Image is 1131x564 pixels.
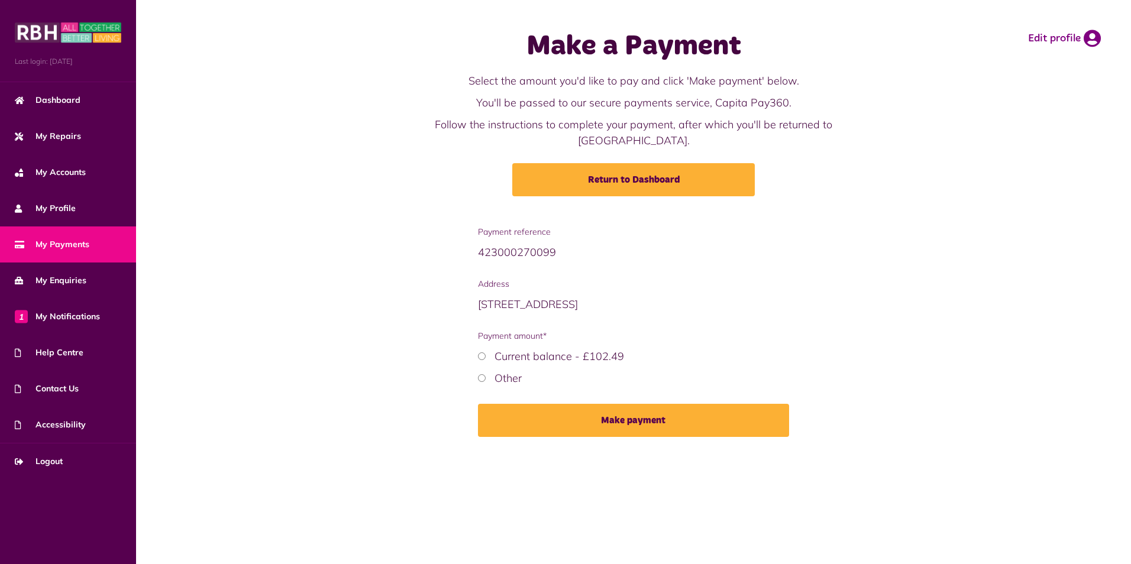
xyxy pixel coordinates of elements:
span: Help Centre [15,346,83,359]
img: MyRBH [15,21,121,44]
span: Payment reference [478,226,790,238]
p: Follow the instructions to complete your payment, after which you'll be returned to [GEOGRAPHIC_D... [397,116,870,148]
span: Logout [15,455,63,468]
span: Accessibility [15,419,86,431]
span: 1 [15,310,28,323]
p: You'll be passed to our secure payments service, Capita Pay360. [397,95,870,111]
span: My Notifications [15,310,100,323]
a: Return to Dashboard [512,163,755,196]
span: My Payments [15,238,89,251]
span: My Repairs [15,130,81,142]
span: Dashboard [15,94,80,106]
span: Payment amount* [478,330,790,342]
span: [STREET_ADDRESS] [478,297,578,311]
h1: Make a Payment [397,30,870,64]
span: My Enquiries [15,274,86,287]
span: My Accounts [15,166,86,179]
label: Current balance - £102.49 [495,349,624,363]
span: 423000270099 [478,245,556,259]
span: Address [478,278,790,290]
span: Last login: [DATE] [15,56,121,67]
button: Make payment [478,404,790,437]
a: Edit profile [1028,30,1101,47]
label: Other [495,371,522,385]
p: Select the amount you'd like to pay and click 'Make payment' below. [397,73,870,89]
span: Contact Us [15,383,79,395]
span: My Profile [15,202,76,215]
